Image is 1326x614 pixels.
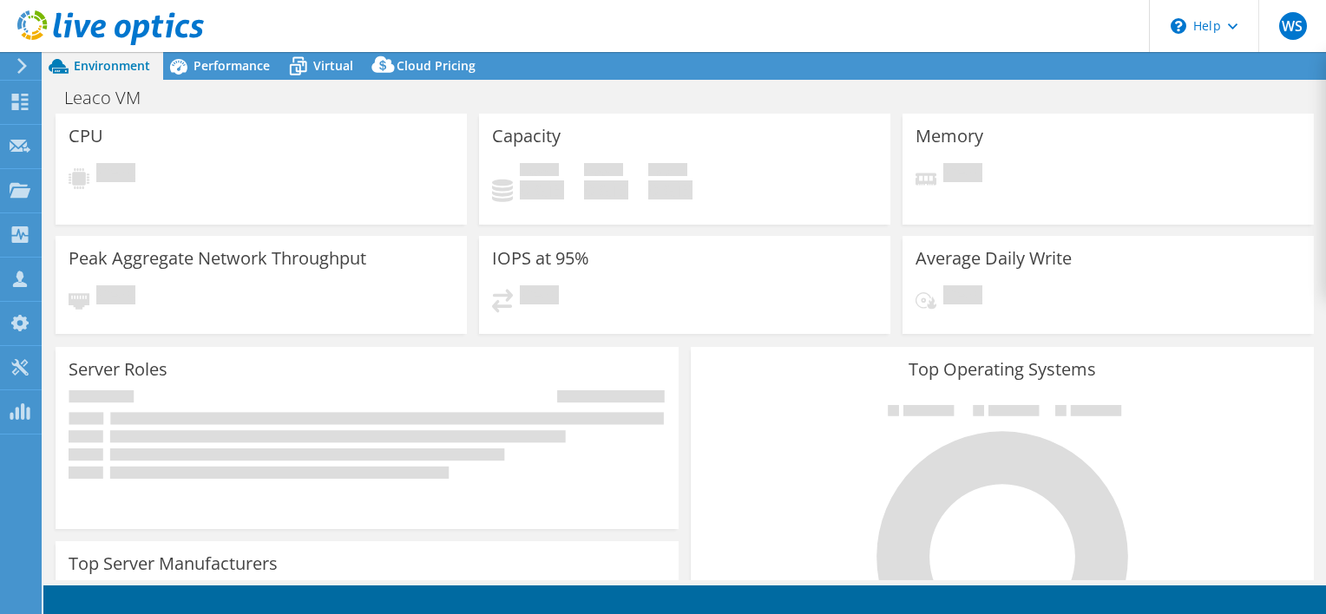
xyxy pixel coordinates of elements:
[69,554,278,573] h3: Top Server Manufacturers
[69,249,366,268] h3: Peak Aggregate Network Throughput
[916,249,1072,268] h3: Average Daily Write
[96,285,135,309] span: Pending
[69,360,167,379] h3: Server Roles
[1279,12,1307,40] span: WS
[943,285,982,309] span: Pending
[520,180,564,199] h4: 0 GiB
[313,57,353,74] span: Virtual
[1171,18,1186,34] svg: \n
[56,88,167,108] h1: Leaco VM
[397,57,476,74] span: Cloud Pricing
[74,57,150,74] span: Environment
[704,360,1301,379] h3: Top Operating Systems
[584,180,628,199] h4: 0 GiB
[492,249,589,268] h3: IOPS at 95%
[96,163,135,186] span: Pending
[943,163,982,186] span: Pending
[584,163,623,180] span: Free
[194,57,270,74] span: Performance
[916,127,983,146] h3: Memory
[520,163,559,180] span: Used
[69,127,103,146] h3: CPU
[520,285,559,309] span: Pending
[492,127,561,146] h3: Capacity
[648,163,687,180] span: Total
[648,180,693,199] h4: 0 GiB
